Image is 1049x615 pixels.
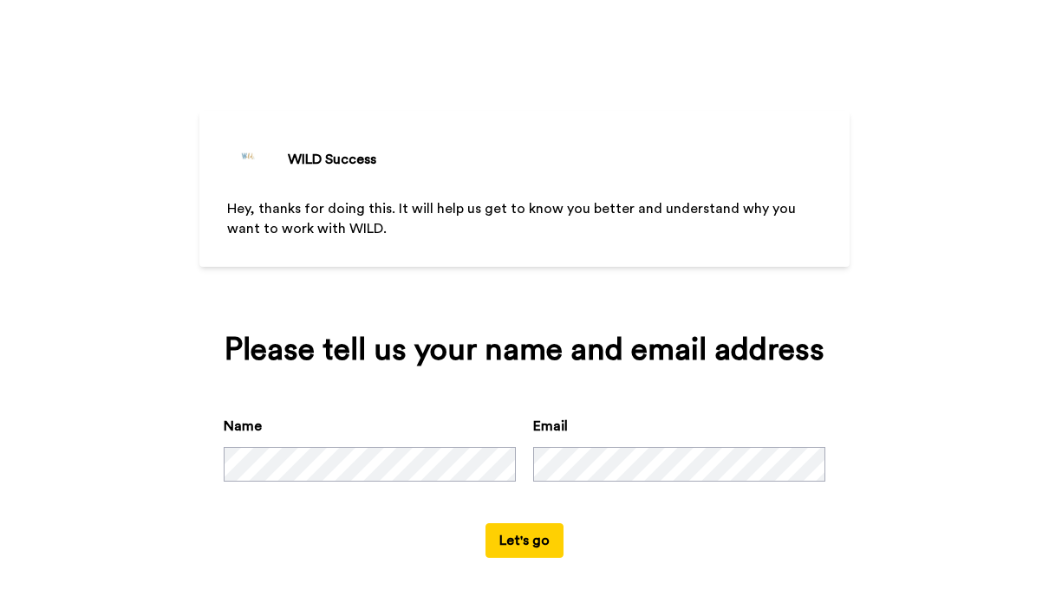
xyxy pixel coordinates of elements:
[224,416,262,437] label: Name
[224,333,825,367] div: Please tell us your name and email address
[485,523,564,558] button: Let's go
[288,149,376,170] div: WILD Success
[533,416,568,437] label: Email
[227,202,799,236] span: Hey, thanks for doing this. It will help us get to know you better and understand why you want to...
